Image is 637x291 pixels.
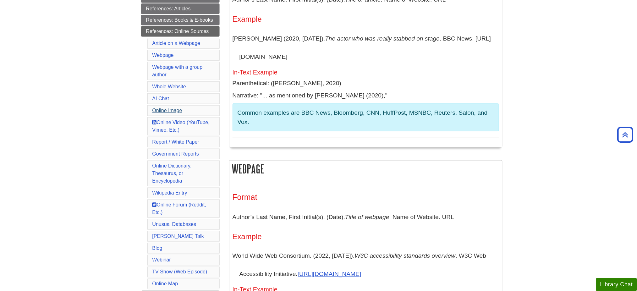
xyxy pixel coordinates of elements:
a: Online Forum (Reddit, Etc.) [152,202,206,215]
i: The actor who was really stabbed on stage [325,35,440,42]
a: Article on a Webpage [152,41,200,46]
a: Unusual Databases [152,222,196,227]
h3: Format [233,193,499,202]
a: Wikipedia Entry [152,190,187,195]
a: References: Articles [141,3,220,14]
a: [PERSON_NAME] Talk [152,233,204,239]
a: Online Image [152,108,182,113]
a: Whole Website [152,84,186,89]
a: Report / White Paper [152,139,199,145]
a: TV Show (Web Episode) [152,269,207,275]
p: Common examples are BBC News, Bloomberg, CNN, HuffPost, MSNBC, Reuters, Salon, and Vox. [238,108,494,127]
h4: Example [233,233,499,241]
a: Webpage with a group author [152,64,203,77]
a: References: Online Sources [141,26,220,37]
a: Government Reports [152,151,199,156]
a: Online Dictionary, Thesaurus, or Encyclopedia [152,163,192,184]
h4: Example [233,15,499,23]
p: World Wide Web Consortium. (2022, [DATE]). . W3C Web Accessibility Initiative. [233,247,499,283]
p: Parenthetical: ([PERSON_NAME], 2020) [233,79,499,88]
a: Online Map [152,281,178,287]
a: Back to Top [615,130,635,139]
a: AI Chat [152,96,169,101]
a: Webinar [152,257,171,263]
p: [PERSON_NAME] (2020, [DATE]). . BBC News. [URL][DOMAIN_NAME] [233,30,499,66]
h2: Webpage [229,161,502,177]
a: References: Books & E-books [141,15,220,25]
button: Library Chat [596,278,637,291]
p: Author’s Last Name, First Initial(s). (Date). . Name of Website. URL [233,208,499,226]
a: [URL][DOMAIN_NAME] [298,271,361,277]
h5: In-Text Example [233,69,499,76]
p: Narrative: "... as mentioned by [PERSON_NAME] (2020)," [233,91,499,100]
a: Webpage [152,52,174,58]
i: Title of webpage [345,214,389,220]
a: Blog [152,245,162,251]
i: W3C accessibility standards overview [355,253,456,259]
a: Online Video (YouTube, Vimeo, Etc.) [152,120,210,133]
